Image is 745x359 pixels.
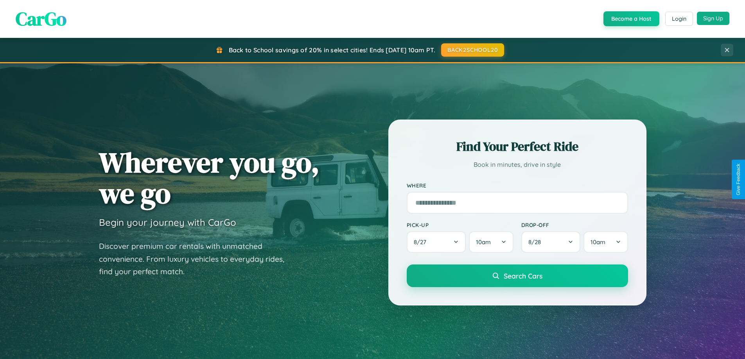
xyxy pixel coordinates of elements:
button: 10am [469,231,513,253]
p: Book in minutes, drive in style [407,159,628,170]
h3: Begin your journey with CarGo [99,216,236,228]
label: Pick-up [407,221,513,228]
button: 8/27 [407,231,466,253]
label: Where [407,182,628,189]
button: BACK2SCHOOL20 [441,43,504,57]
label: Drop-off [521,221,628,228]
button: 8/28 [521,231,581,253]
button: 10am [583,231,628,253]
p: Discover premium car rentals with unmatched convenience. From luxury vehicles to everyday rides, ... [99,240,294,278]
button: Sign Up [697,12,729,25]
h1: Wherever you go, we go [99,147,320,209]
span: CarGo [16,6,66,32]
button: Become a Host [603,11,659,26]
span: 10am [591,238,605,246]
button: Login [665,12,693,26]
span: Back to School savings of 20% in select cities! Ends [DATE] 10am PT. [229,46,435,54]
span: Search Cars [504,271,542,280]
span: 10am [476,238,491,246]
span: 8 / 28 [528,238,545,246]
div: Give Feedback [736,164,741,195]
button: Search Cars [407,264,628,287]
span: 8 / 27 [414,238,430,246]
h2: Find Your Perfect Ride [407,138,628,155]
